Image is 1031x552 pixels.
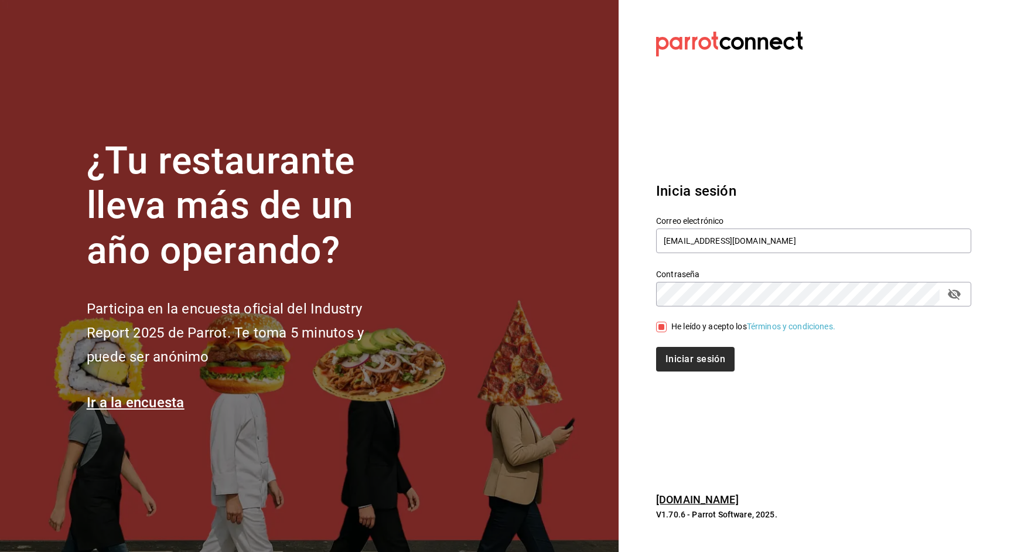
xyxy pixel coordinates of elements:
[656,216,971,224] label: Correo electrónico
[87,394,185,411] a: Ir a la encuesta
[656,493,739,506] a: [DOMAIN_NAME]
[656,180,971,202] h3: Inicia sesión
[656,229,971,253] input: Ingresa tu correo electrónico
[87,139,403,274] h1: ¿Tu restaurante lleva más de un año operando?
[944,284,964,304] button: passwordField
[747,322,835,331] a: Términos y condiciones.
[87,297,403,369] h2: Participa en la encuesta oficial del Industry Report 2025 de Parrot. Te toma 5 minutos y puede se...
[656,509,971,520] p: V1.70.6 - Parrot Software, 2025.
[656,270,971,278] label: Contraseña
[671,321,835,333] div: He leído y acepto los
[656,347,735,372] button: Iniciar sesión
